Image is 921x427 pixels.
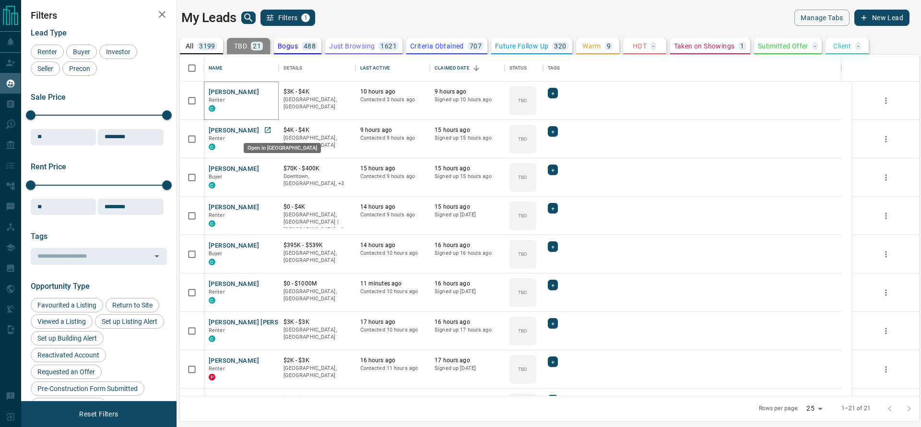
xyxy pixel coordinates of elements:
[150,249,164,263] button: Open
[435,173,500,180] p: Signed up 15 hours ago
[380,43,397,49] p: 1621
[435,241,500,249] p: 16 hours ago
[435,134,500,142] p: Signed up 15 hours ago
[879,285,893,300] button: more
[548,395,558,405] div: +
[302,14,309,21] span: 1
[551,280,555,290] span: +
[209,165,259,174] button: [PERSON_NAME]
[186,43,193,49] p: All
[244,143,321,153] div: Open in [GEOGRAPHIC_DATA]
[209,135,225,142] span: Renter
[34,368,98,376] span: Requested an Offer
[209,250,223,257] span: Buyer
[360,395,425,403] p: 17 hours ago
[209,318,311,327] button: [PERSON_NAME] [PERSON_NAME]
[435,203,500,211] p: 15 hours ago
[62,61,97,76] div: Precon
[355,55,430,82] div: Last Active
[34,318,89,325] span: Viewed a Listing
[360,134,425,142] p: Contacted 9 hours ago
[283,249,351,264] p: [GEOGRAPHIC_DATA], [GEOGRAPHIC_DATA]
[548,356,558,367] div: +
[548,88,558,98] div: +
[435,318,500,326] p: 16 hours ago
[360,326,425,334] p: Contacted 10 hours ago
[360,165,425,173] p: 15 hours ago
[360,318,425,326] p: 17 hours ago
[283,96,351,111] p: [GEOGRAPHIC_DATA], [GEOGRAPHIC_DATA]
[283,241,351,249] p: $395K - $539K
[109,301,156,309] span: Return to Site
[814,43,816,49] p: -
[209,126,259,135] button: [PERSON_NAME]
[34,65,57,72] span: Seller
[283,126,351,134] p: $4K - $4K
[518,289,527,296] p: TBD
[548,203,558,213] div: +
[103,48,134,56] span: Investor
[241,12,256,24] button: search button
[31,314,93,329] div: Viewed a Listing
[181,10,236,25] h1: My Leads
[209,335,215,342] div: condos.ca
[209,203,259,212] button: [PERSON_NAME]
[879,324,893,338] button: more
[253,43,261,49] p: 21
[360,356,425,365] p: 16 hours ago
[435,211,500,219] p: Signed up [DATE]
[209,212,225,218] span: Renter
[410,43,464,49] p: Criteria Obtained
[435,280,500,288] p: 16 hours ago
[209,182,215,189] div: condos.ca
[31,28,67,37] span: Lead Type
[99,45,137,59] div: Investor
[548,241,558,252] div: +
[360,173,425,180] p: Contacted 9 hours ago
[543,55,841,82] div: Tags
[66,65,94,72] span: Precon
[607,43,611,49] p: 9
[209,356,259,366] button: [PERSON_NAME]
[435,249,500,257] p: Signed up 16 hours ago
[470,61,483,75] button: Sort
[283,88,351,96] p: $3K - $4K
[430,55,505,82] div: Claimed Date
[803,402,826,415] div: 25
[854,10,909,26] button: New Lead
[435,326,500,334] p: Signed up 17 hours ago
[435,356,500,365] p: 17 hours ago
[283,280,351,288] p: $0 - $1000M
[34,48,60,56] span: Renter
[261,124,274,136] a: Open in New Tab
[209,297,215,304] div: condos.ca
[31,45,64,59] div: Renter
[73,406,124,422] button: Reset Filters
[582,43,601,49] p: Warm
[34,301,100,309] span: Favourited a Listing
[435,55,470,82] div: Claimed Date
[435,288,500,296] p: Signed up [DATE]
[551,319,555,328] span: +
[518,135,527,142] p: TBD
[548,165,558,175] div: +
[31,331,104,345] div: Set up Building Alert
[879,362,893,377] button: more
[199,43,215,49] p: 3199
[283,203,351,211] p: $0 - $4K
[66,45,97,59] div: Buyer
[209,55,223,82] div: Name
[794,10,849,26] button: Manage Tabs
[31,232,47,241] span: Tags
[551,357,555,367] span: +
[360,249,425,257] p: Contacted 10 hours ago
[360,241,425,249] p: 14 hours ago
[209,259,215,265] div: condos.ca
[209,366,225,372] span: Renter
[209,88,259,97] button: [PERSON_NAME]
[518,212,527,219] p: TBD
[283,211,351,234] p: Toronto
[31,61,60,76] div: Seller
[34,351,103,359] span: Reactivated Account
[260,10,316,26] button: Filters1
